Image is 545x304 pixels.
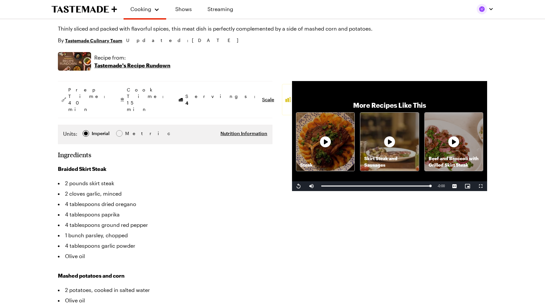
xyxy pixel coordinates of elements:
span: Prep Time: 40 min [68,87,109,113]
span: 0:00 [439,184,445,188]
div: Metric [125,130,139,137]
span: Cooking [130,6,151,12]
button: Mute [305,181,318,191]
span: Updated : [DATE] [126,37,245,44]
button: Replay [292,181,305,191]
span: Cook Time: 15 min [127,87,167,113]
li: 2 cloves garlic, minced [58,188,272,199]
a: To Tastemade Home Page [51,6,117,13]
button: Scale [262,96,274,103]
p: Beef and Broccoli with Grilled Skirt Steak [425,155,483,168]
img: Show where recipe is used [58,52,91,71]
h3: Mashed potatoes and corn [58,272,272,280]
button: Profile picture [477,4,494,14]
a: Recipe from:Tastemade's Recipe Rundown [94,54,170,69]
h3: Braided Skirt Steak [58,165,272,173]
div: Imperial Metric [63,130,139,139]
li: 2 pounds skirt steak [58,178,272,188]
li: Olive oil [58,251,272,261]
img: Profile picture [477,4,487,14]
h1: Braided Skirt Steak [58,9,381,21]
span: Metric [125,130,140,137]
label: Units: [63,130,77,138]
a: SteakRecipe image thumbnail [296,112,355,171]
a: Beef and Broccoli with Grilled Skirt SteakRecipe image thumbnail [424,112,483,171]
span: Imperial [92,130,110,137]
span: 4 [185,100,188,106]
button: Nutrition Information [220,130,267,137]
a: Tastemade Culinary Team [65,37,122,44]
span: - [437,184,438,188]
button: Fullscreen [474,181,487,191]
li: 2 potatoes, cooked in salted water [58,285,272,295]
a: Skirt Steak and SausagesRecipe image thumbnail [360,112,419,171]
div: Progress Bar [321,186,431,187]
span: Servings: [185,93,259,106]
p: Thinly sliced and packed with flavorful spices, this meat dish is perfectly complemented by a sid... [58,25,381,33]
p: Recipe from: [94,54,170,62]
p: Tastemade's Recipe Rundown [94,62,170,69]
li: 4 tablespoons garlic powder [58,241,272,251]
h2: Ingredients [58,151,91,159]
button: Picture-in-Picture [461,181,474,191]
p: Skirt Steak and Sausages [360,155,419,168]
button: Captions [448,181,461,191]
li: 1 bunch parsley, chopped [58,230,272,241]
p: More Recipes Like This [353,101,426,110]
p: By [58,36,122,44]
button: Cooking [130,3,160,16]
p: Steak [296,162,354,168]
li: 4 tablespoons dried oregano [58,199,272,209]
li: 4 tablespoons ground red pepper [58,220,272,230]
li: 4 tablespoons paprika [58,209,272,220]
